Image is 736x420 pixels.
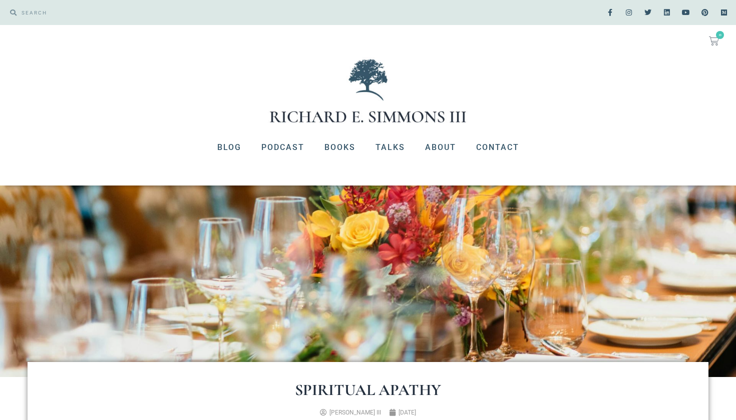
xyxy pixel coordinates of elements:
span: [PERSON_NAME] III [329,409,381,416]
a: Contact [466,134,529,160]
input: SEARCH [17,5,363,20]
a: 0 [697,30,731,52]
a: Podcast [251,134,314,160]
a: [DATE] [389,408,416,417]
span: 0 [716,31,724,39]
a: Talks [365,134,415,160]
a: Blog [207,134,251,160]
h1: Spiritual Apathy [68,382,668,398]
a: About [415,134,466,160]
time: [DATE] [399,409,416,416]
a: Books [314,134,365,160]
